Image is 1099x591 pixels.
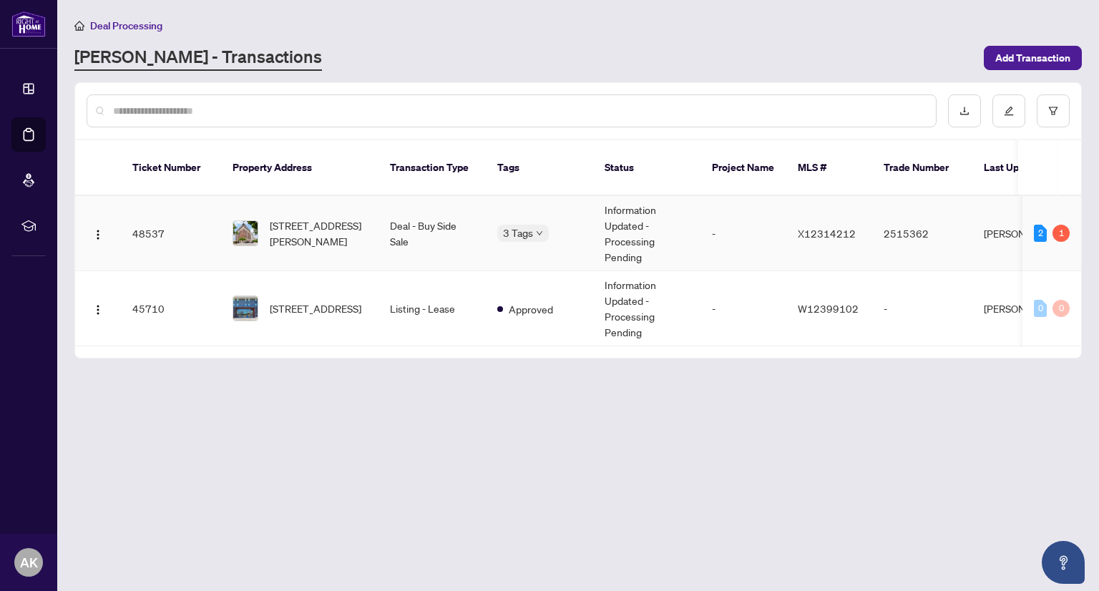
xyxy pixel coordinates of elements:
span: Deal Processing [90,19,162,32]
img: Logo [92,304,104,316]
span: W12399102 [798,302,859,315]
div: 0 [1034,300,1047,317]
button: Logo [87,222,109,245]
img: thumbnail-img [233,296,258,321]
button: edit [992,94,1025,127]
div: 1 [1052,225,1070,242]
img: Logo [92,229,104,240]
td: - [700,196,786,271]
span: home [74,21,84,31]
th: Project Name [700,140,786,196]
span: download [959,106,969,116]
button: Open asap [1042,541,1085,584]
div: 0 [1052,300,1070,317]
span: 3 Tags [503,225,533,241]
th: Transaction Type [378,140,486,196]
td: 45710 [121,271,221,346]
td: Information Updated - Processing Pending [593,196,700,271]
td: Information Updated - Processing Pending [593,271,700,346]
th: Last Updated By [972,140,1080,196]
button: Add Transaction [984,46,1082,70]
span: edit [1004,106,1014,116]
td: Deal - Buy Side Sale [378,196,486,271]
span: [STREET_ADDRESS][PERSON_NAME] [270,218,367,249]
td: 2515362 [872,196,972,271]
span: AK [20,552,38,572]
td: [PERSON_NAME] [972,271,1080,346]
a: [PERSON_NAME] - Transactions [74,45,322,71]
td: 48537 [121,196,221,271]
button: download [948,94,981,127]
span: down [536,230,543,237]
th: Property Address [221,140,378,196]
td: Listing - Lease [378,271,486,346]
img: thumbnail-img [233,221,258,245]
th: MLS # [786,140,872,196]
span: Add Transaction [995,47,1070,69]
th: Tags [486,140,593,196]
span: Approved [509,301,553,317]
td: - [872,271,972,346]
button: filter [1037,94,1070,127]
img: logo [11,11,46,37]
td: [PERSON_NAME] [972,196,1080,271]
span: filter [1048,106,1058,116]
th: Ticket Number [121,140,221,196]
td: - [700,271,786,346]
span: [STREET_ADDRESS] [270,301,361,316]
th: Status [593,140,700,196]
span: X12314212 [798,227,856,240]
button: Logo [87,297,109,320]
th: Trade Number [872,140,972,196]
div: 2 [1034,225,1047,242]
